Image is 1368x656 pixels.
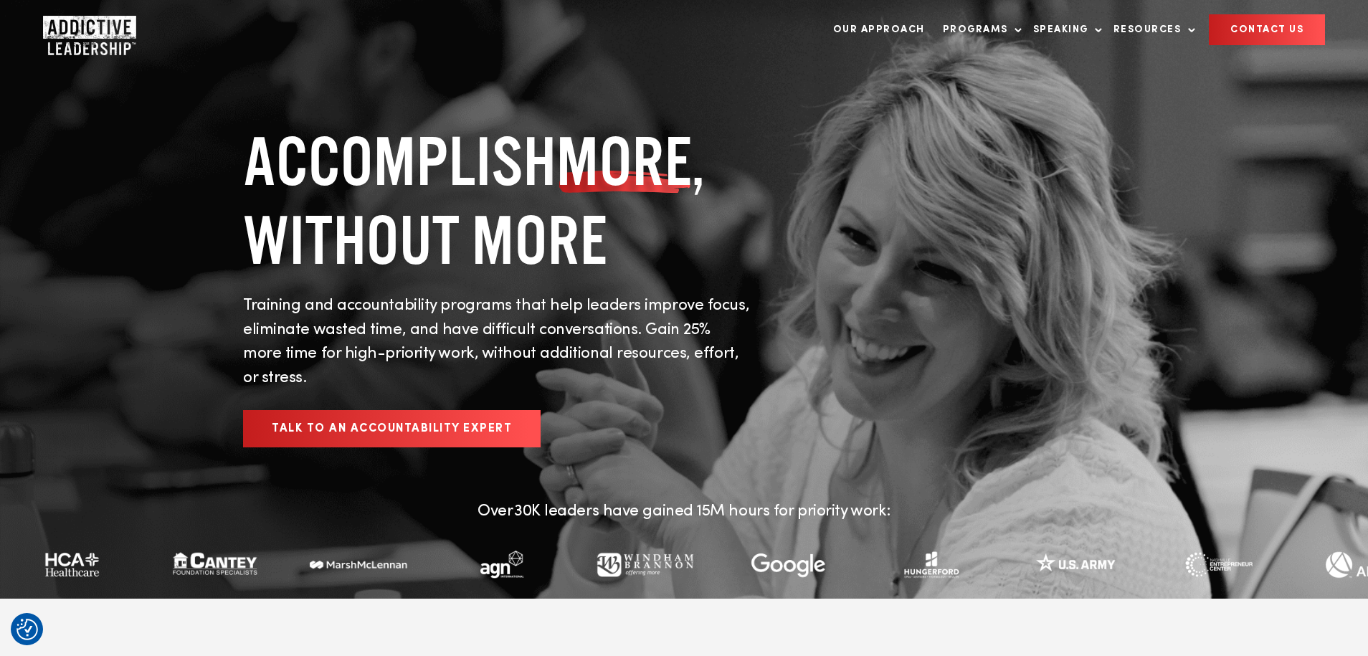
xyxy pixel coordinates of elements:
[1026,15,1103,44] a: Speaking
[826,15,932,44] a: Our Approach
[16,619,38,640] button: Consent Preferences
[243,294,752,390] p: Training and accountability programs that help leaders improve focus, eliminate wasted time, and ...
[272,423,512,434] span: Talk to an Accountability Expert
[1106,15,1196,44] a: Resources
[556,122,692,201] span: MORE
[16,619,38,640] img: Revisit consent button
[1209,14,1325,45] a: CONTACT US
[936,15,1022,44] a: Programs
[43,16,129,44] a: Home
[243,122,752,280] h1: ACCOMPLISH , WITHOUT MORE
[243,410,541,447] a: Talk to an Accountability Expert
